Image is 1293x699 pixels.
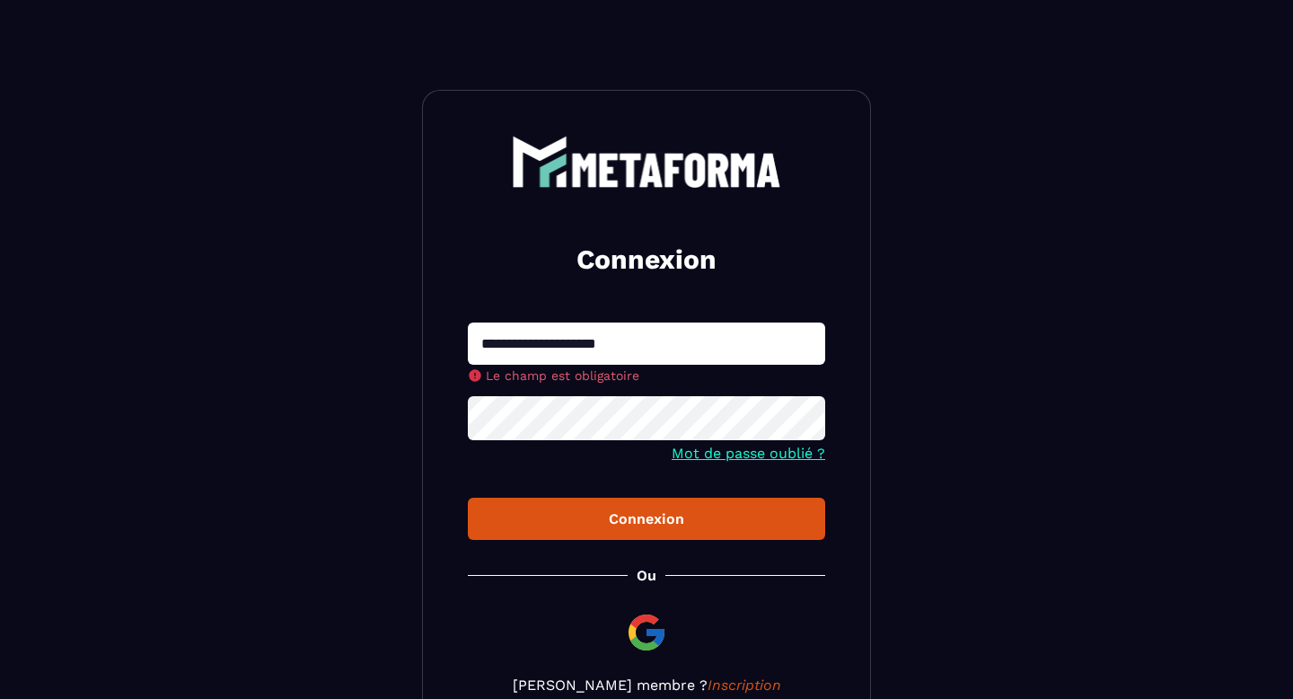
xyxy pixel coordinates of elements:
span: Le champ est obligatoire [486,368,639,383]
h2: Connexion [489,242,804,278]
p: Ou [637,567,656,584]
a: Inscription [708,677,781,694]
div: Connexion [482,510,811,527]
p: [PERSON_NAME] membre ? [468,677,825,694]
button: Connexion [468,498,825,540]
img: google [625,611,668,654]
img: logo [512,136,781,188]
a: Mot de passe oublié ? [672,445,825,462]
a: logo [468,136,825,188]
